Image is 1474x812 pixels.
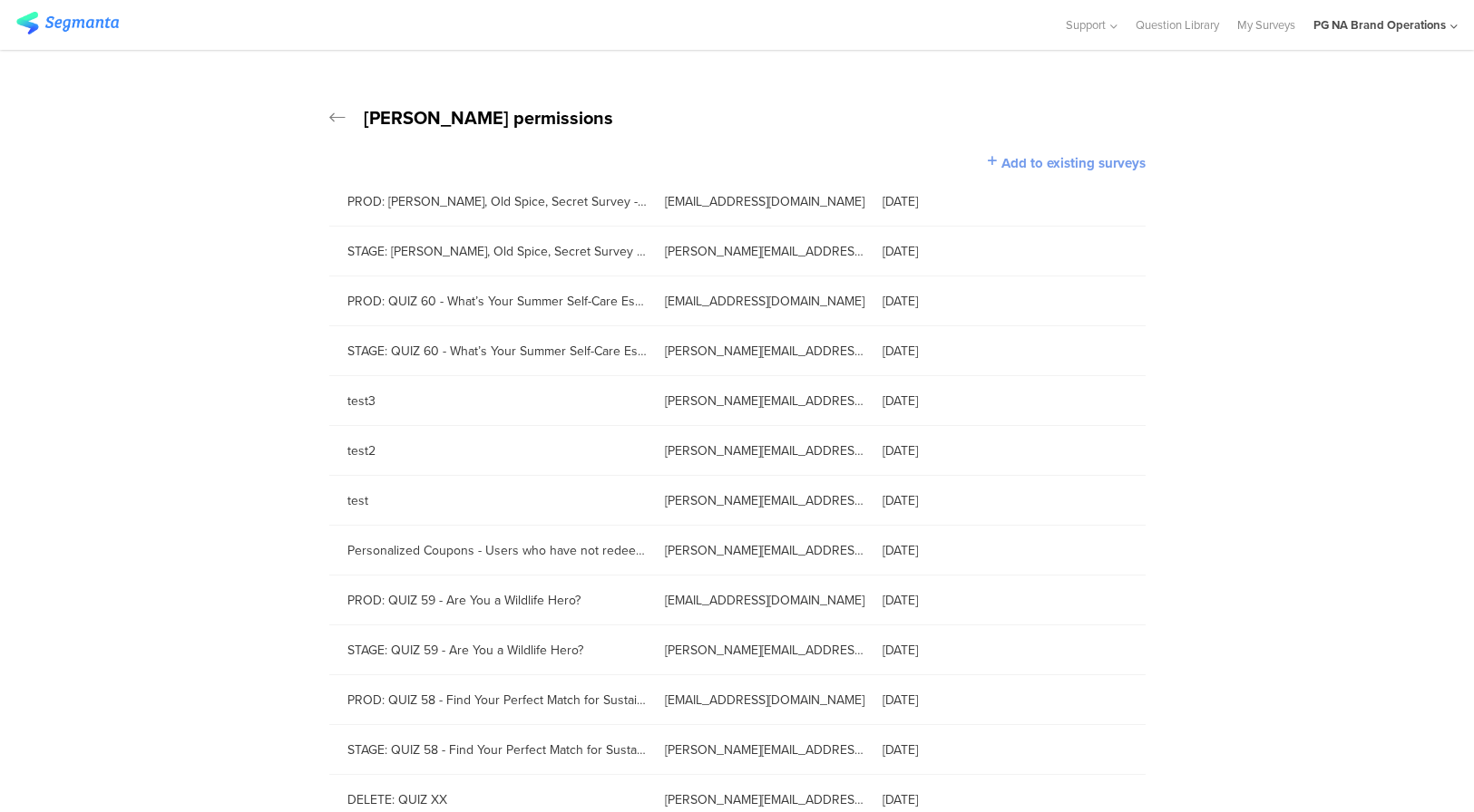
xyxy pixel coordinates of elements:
[1001,153,1146,173] span: Add to existing surveys
[864,192,1028,211] div: [DATE]
[864,641,1028,660] div: [DATE]
[864,541,1028,560] div: [DATE]
[329,641,647,660] a: STAGE: QUIZ 59 - Are You a Wildlife Hero?
[647,691,864,710] div: [EMAIL_ADDRESS][DOMAIN_NAME]
[647,242,864,261] div: [PERSON_NAME][EMAIL_ADDRESS][DOMAIN_NAME]
[329,342,647,361] a: STAGE: QUIZ 60 - What’s Your Summer Self-Care Essential?
[647,541,864,560] div: [PERSON_NAME][EMAIL_ADDRESS][DOMAIN_NAME]
[329,790,647,809] a: DELETE: QUIZ XX
[329,441,647,460] a: test2
[1313,16,1446,34] div: PG NA Brand Operations
[647,342,864,361] div: [PERSON_NAME][EMAIL_ADDRESS][DOMAIN_NAME]
[647,641,864,660] div: [PERSON_NAME][EMAIL_ADDRESS][DOMAIN_NAME]
[329,591,647,610] a: PROD: QUIZ 59 - Are You a Wildlife Hero?
[647,790,864,809] div: [PERSON_NAME][EMAIL_ADDRESS][DOMAIN_NAME]
[329,740,647,759] a: STAGE: QUIZ 58 - Find Your Perfect Match for Sustainable Living
[364,104,613,131] span: [PERSON_NAME] permissions
[16,12,119,34] img: segmanta logo
[864,691,1028,710] div: [DATE]
[647,292,864,311] div: [EMAIL_ADDRESS][DOMAIN_NAME]
[864,342,1028,361] div: [DATE]
[647,391,864,411] div: [PERSON_NAME][EMAIL_ADDRESS][DOMAIN_NAME]
[329,292,647,311] a: PROD: QUIZ 60 - What’s Your Summer Self-Care Essential?
[864,740,1028,759] div: [DATE]
[329,192,647,211] a: PROD: [PERSON_NAME], Old Spice, Secret Survey - 0725
[864,391,1028,411] div: [DATE]
[1066,16,1106,34] span: Support
[864,790,1028,809] div: [DATE]
[329,491,647,510] a: test
[647,441,864,460] div: [PERSON_NAME][EMAIL_ADDRESS][DOMAIN_NAME]
[864,242,1028,261] div: [DATE]
[647,740,864,759] div: [PERSON_NAME][EMAIL_ADDRESS][DOMAIN_NAME]
[864,591,1028,610] div: [DATE]
[329,391,647,411] a: test3
[864,441,1028,460] div: [DATE]
[329,541,647,560] a: Personalized Coupons - Users who have not redeemed
[647,591,864,610] div: [EMAIL_ADDRESS][DOMAIN_NAME]
[329,242,647,261] a: STAGE: [PERSON_NAME], Old Spice, Secret Survey - 0725
[864,292,1028,311] div: [DATE]
[647,192,864,211] div: [EMAIL_ADDRESS][DOMAIN_NAME]
[864,491,1028,510] div: [DATE]
[647,491,864,510] div: [PERSON_NAME][EMAIL_ADDRESS][DOMAIN_NAME]
[329,691,647,710] a: PROD: QUIZ 58 - Find Your Perfect Match for Sustainable Living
